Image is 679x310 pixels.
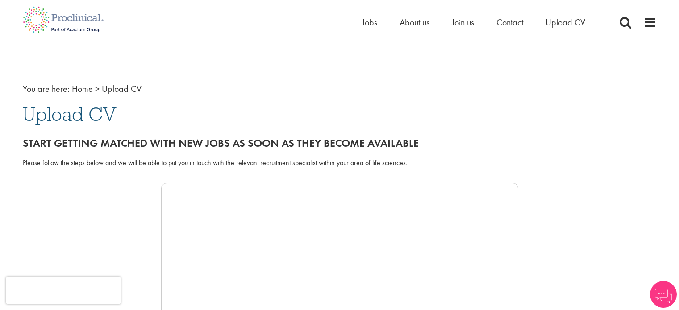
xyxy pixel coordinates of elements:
div: Please follow the steps below and we will be able to put you in touch with the relevant recruitme... [23,158,657,168]
iframe: reCAPTCHA [6,277,121,304]
a: breadcrumb link [72,83,93,95]
a: About us [400,17,429,28]
a: Contact [496,17,523,28]
a: Jobs [362,17,377,28]
img: Chatbot [650,281,677,308]
span: Upload CV [23,102,117,126]
a: Upload CV [546,17,585,28]
span: You are here: [23,83,70,95]
a: Join us [452,17,474,28]
h2: Start getting matched with new jobs as soon as they become available [23,137,657,149]
span: > [95,83,100,95]
span: Upload CV [102,83,142,95]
